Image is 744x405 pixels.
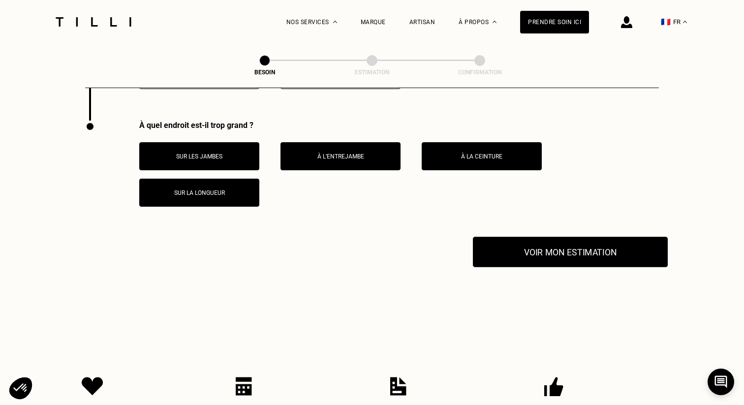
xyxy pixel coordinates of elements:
[139,179,259,207] button: Sur la longueur
[139,142,259,170] button: Sur les jambes
[683,21,687,23] img: menu déroulant
[390,377,406,396] img: Icon
[431,69,529,76] div: Confirmation
[361,19,386,26] a: Marque
[52,17,135,27] img: Logo du service de couturière Tilli
[621,16,632,28] img: icône connexion
[145,153,254,160] p: Sur les jambes
[323,69,421,76] div: Estimation
[216,69,314,76] div: Besoin
[544,377,563,397] img: Icon
[286,153,395,160] p: À l’entrejambe
[236,377,252,396] img: Icon
[139,121,659,130] div: À quel endroit est-il trop grand ?
[422,142,542,170] button: À la ceinture
[520,11,589,33] a: Prendre soin ici
[280,142,401,170] button: À l’entrejambe
[427,153,536,160] p: À la ceinture
[661,17,671,27] span: 🇫🇷
[473,237,668,267] button: Voir mon estimation
[333,21,337,23] img: Menu déroulant
[82,377,103,396] img: Icon
[145,189,254,196] p: Sur la longueur
[493,21,496,23] img: Menu déroulant à propos
[409,19,435,26] a: Artisan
